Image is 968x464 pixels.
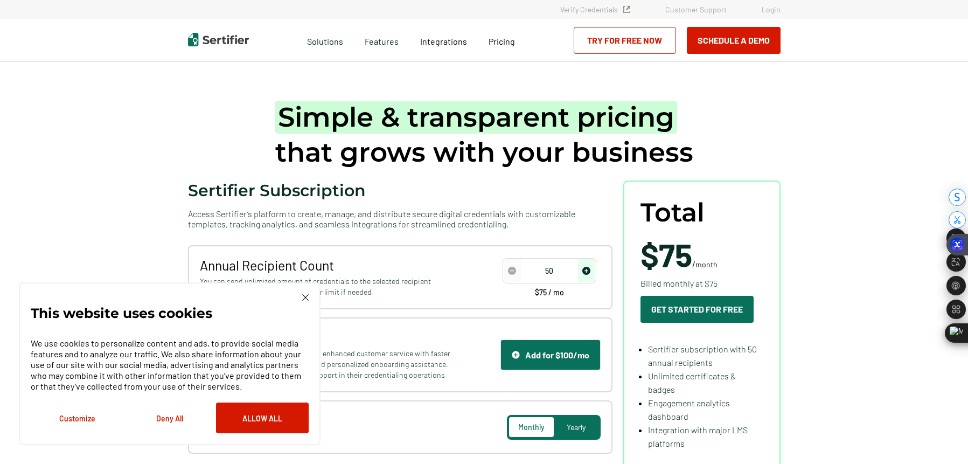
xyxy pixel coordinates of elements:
[535,289,564,296] span: $75 / mo
[574,27,676,54] a: Try for Free Now
[489,36,515,46] span: Pricing
[31,403,123,433] button: Customize
[500,340,601,370] button: Support IconAdd for $100/mo
[216,403,309,433] button: Allow All
[648,344,757,368] span: Sertifier subscription with 50 annual recipients
[695,260,718,269] span: month
[365,33,399,47] span: Features
[200,431,454,442] span: Get 2 months free with annual plans.
[200,348,454,380] span: The Advanced Support Add-on offers enhanced customer service with faster response times, priority...
[420,33,467,47] a: Integrations
[508,267,516,275] img: Decrease Icon
[687,27,781,54] button: Schedule a Demo
[31,338,309,392] p: We use cookies to personalize content and ads, to provide social media features and to analyze ou...
[200,329,454,345] span: Support Add-On
[648,425,748,448] span: Integration with major LMS platforms
[648,371,736,394] span: Unlimited certificates & badges
[489,33,515,47] a: Pricing
[640,235,692,274] span: $75
[665,5,727,14] a: Customer Support
[123,403,216,433] button: Deny All
[640,238,718,271] span: /
[420,36,467,46] span: Integrations
[623,6,630,13] img: Verified
[582,267,590,275] img: Increase Icon
[762,5,781,14] a: Login
[648,398,730,421] span: Engagement analytics dashboard
[188,33,249,46] img: Sertifier | Digital Credentialing Platform
[640,276,718,290] span: Billed monthly at $75
[504,259,521,282] span: decrease number
[578,259,595,282] span: increase number
[188,181,366,200] span: Sertifier Subscription
[302,294,309,301] img: Cookie Popup Close
[567,423,586,432] span: Yearly
[640,296,754,323] button: Get Started For Free
[31,308,212,318] p: This website uses cookies
[200,412,454,428] span: Payment Interval
[188,209,612,229] span: Access Sertifier’s platform to create, manage, and distribute secure digital credentials with cus...
[200,276,454,297] span: You can send unlimited amount of credentials to the selected recipient amount. You can always inc...
[275,100,693,170] h1: that grows with your business
[512,351,520,359] img: Support Icon
[560,5,630,14] a: Verify Credentials
[518,423,545,432] span: Monthly
[307,33,343,47] span: Solutions
[200,257,454,273] span: Annual Recipient Count
[275,101,677,134] span: Simple & transparent pricing
[640,198,705,227] span: Total
[512,350,589,360] div: Add for $100/mo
